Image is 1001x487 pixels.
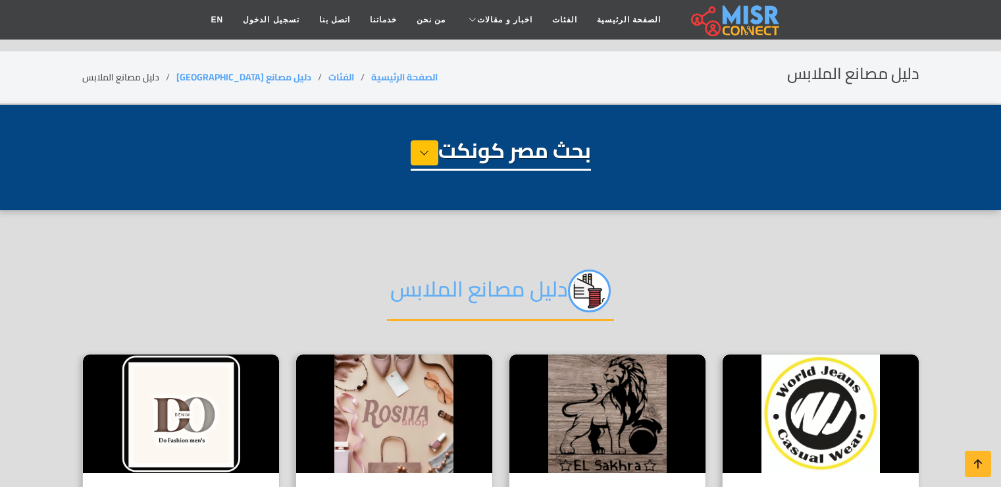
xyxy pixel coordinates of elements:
[83,355,279,473] img: دو جينز
[509,355,706,473] img: مكتب الصخرة للملابس الجاهزة شبرا
[371,69,438,86] a: الصفحة الرئيسية
[787,65,919,84] h2: دليل مصانع الملابس
[691,3,779,36] img: main.misr_connect
[587,7,671,32] a: الصفحة الرئيسية
[309,7,360,32] a: اتصل بنا
[387,270,614,321] h2: دليل مصانع الملابس
[568,270,611,312] img: jc8qEEzyi89FPzAOrPPq.png
[360,7,407,32] a: خدماتنا
[411,138,591,171] h1: بحث مصر كونكت
[82,71,176,84] li: دليل مصانع الملابس
[296,355,492,473] img: محل Rosita
[723,355,919,473] img: مصنع عالم الجينز السوري
[407,7,455,32] a: من نحن
[455,7,542,32] a: اخبار و مقالات
[176,69,311,86] a: دليل مصانع [GEOGRAPHIC_DATA]
[542,7,587,32] a: الفئات
[233,7,309,32] a: تسجيل الدخول
[201,7,234,32] a: EN
[477,14,532,26] span: اخبار و مقالات
[328,69,354,86] a: الفئات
